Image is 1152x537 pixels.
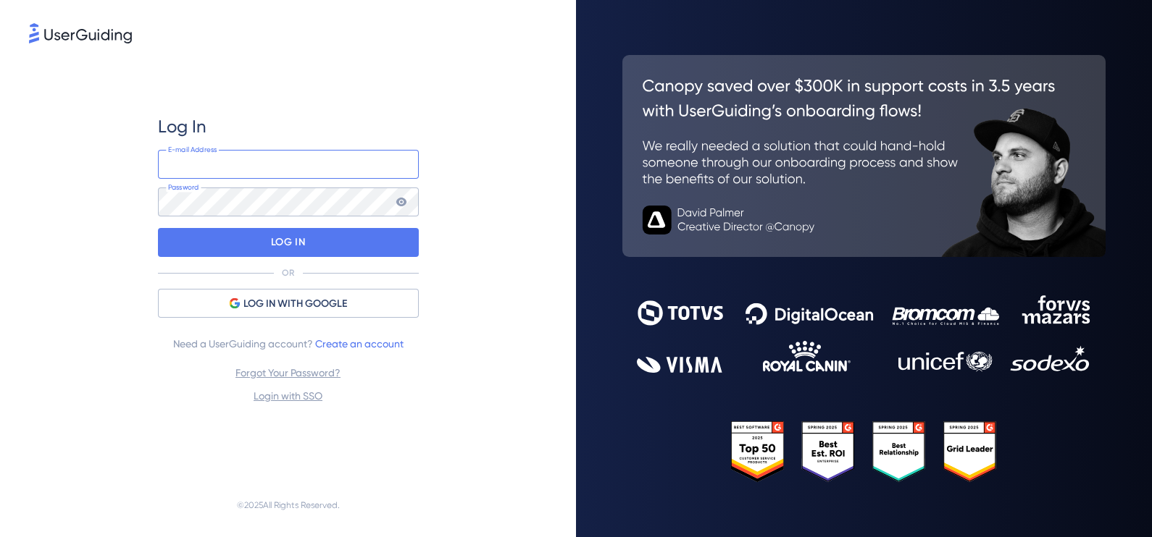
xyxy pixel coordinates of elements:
[235,367,341,379] a: Forgot Your Password?
[29,23,132,43] img: 8faab4ba6bc7696a72372aa768b0286c.svg
[158,115,206,138] span: Log In
[637,295,1091,373] img: 9302ce2ac39453076f5bc0f2f2ca889b.svg
[271,231,305,254] p: LOG IN
[237,496,340,514] span: © 2025 All Rights Reserved.
[243,295,347,313] span: LOG IN WITH GOOGLE
[254,390,322,402] a: Login with SSO
[315,338,404,350] a: Create an account
[158,150,419,179] input: example@company.com
[173,335,404,352] span: Need a UserGuiding account?
[622,55,1106,257] img: 26c0aa7c25a843aed4baddd2b5e0fa68.svg
[731,421,997,482] img: 25303e33045975176eb484905ab012ff.svg
[282,267,294,279] p: OR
